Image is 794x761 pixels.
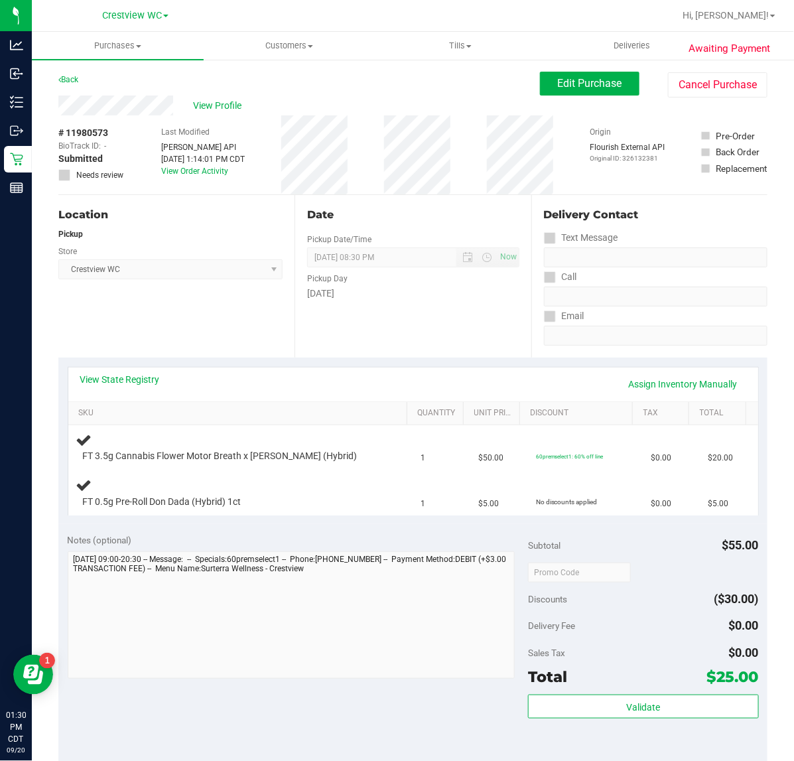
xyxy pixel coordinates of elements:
span: Discounts [528,587,567,611]
span: Total [528,667,567,686]
inline-svg: Retail [10,153,23,166]
span: Delivery Fee [528,620,575,631]
a: Assign Inventory Manually [620,373,746,395]
a: Discount [531,408,628,419]
span: $50.00 [478,452,503,464]
label: Origin [590,126,611,138]
a: Customers [204,32,375,60]
div: [DATE] [307,287,519,301]
label: Call [544,267,577,287]
span: BioTrack ID: [58,140,101,152]
span: $0.00 [651,498,671,510]
span: Needs review [76,169,123,181]
span: Sales Tax [528,648,565,658]
a: SKU [78,408,402,419]
span: $25.00 [707,667,759,686]
a: Tills [375,32,547,60]
div: Pre-Order [716,129,756,143]
span: $0.00 [729,646,759,659]
inline-svg: Analytics [10,38,23,52]
label: Text Message [544,228,618,247]
button: Edit Purchase [540,72,639,96]
span: Purchases [32,40,204,52]
span: Submitted [58,152,103,166]
div: [DATE] 1:14:01 PM CDT [161,153,245,165]
div: [PERSON_NAME] API [161,141,245,153]
div: Delivery Contact [544,207,767,223]
a: Unit Price [474,408,515,419]
span: FT 0.5g Pre-Roll Don Dada (Hybrid) 1ct [83,496,241,508]
input: Format: (999) 999-9999 [544,247,767,267]
label: Pickup Day [307,273,348,285]
span: $5.00 [478,498,499,510]
span: # 11980573 [58,126,108,140]
a: Tax [643,408,684,419]
span: View Profile [193,99,246,113]
input: Format: (999) 999-9999 [544,287,767,307]
span: Subtotal [528,540,561,551]
div: Back Order [716,145,760,159]
span: ($30.00) [714,592,759,606]
span: $0.00 [729,618,759,632]
button: Cancel Purchase [668,72,767,98]
strong: Pickup [58,230,83,239]
label: Pickup Date/Time [307,234,371,245]
span: Validate [626,702,660,713]
span: Notes (optional) [68,535,132,545]
iframe: Resource center [13,655,53,695]
a: Deliveries [547,32,718,60]
span: Customers [204,40,375,52]
span: FT 3.5g Cannabis Flower Motor Breath x [PERSON_NAME] (Hybrid) [83,450,358,462]
span: 60premselect1: 60% off line [536,453,604,460]
a: View State Registry [80,373,160,386]
label: Email [544,307,584,326]
span: 1 [421,452,426,464]
label: Store [58,245,77,257]
div: Location [58,207,283,223]
inline-svg: Inbound [10,67,23,80]
a: View Order Activity [161,167,228,176]
span: 1 [421,498,426,510]
span: Deliveries [596,40,668,52]
a: Quantity [417,408,458,419]
a: Back [58,75,78,84]
span: $5.00 [708,498,729,510]
span: No discounts applied [536,498,598,506]
span: Edit Purchase [558,77,622,90]
p: 09/20 [6,745,26,755]
p: Original ID: 326132381 [590,153,665,163]
iframe: Resource center unread badge [39,653,55,669]
inline-svg: Inventory [10,96,23,109]
p: 01:30 PM CDT [6,709,26,745]
div: Date [307,207,519,223]
input: Promo Code [528,563,631,583]
span: Crestview WC [102,10,162,21]
div: Flourish External API [590,141,665,163]
span: Awaiting Payment [689,41,770,56]
label: Last Modified [161,126,210,138]
span: Tills [375,40,546,52]
span: - [104,140,106,152]
span: Hi, [PERSON_NAME]! [683,10,769,21]
inline-svg: Reports [10,181,23,194]
div: Replacement [716,162,767,175]
span: $20.00 [708,452,734,464]
a: Purchases [32,32,204,60]
inline-svg: Outbound [10,124,23,137]
button: Validate [528,695,758,719]
a: Total [700,408,740,419]
span: $55.00 [722,538,759,552]
span: $0.00 [651,452,671,464]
